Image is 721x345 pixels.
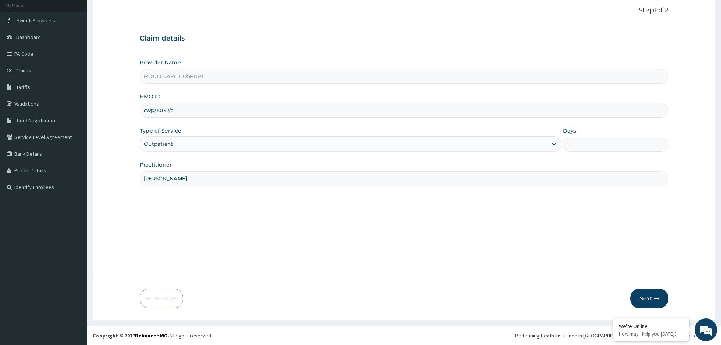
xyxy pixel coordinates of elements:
span: Switch Providers [16,17,55,24]
a: RelianceHMO [135,332,168,339]
label: Days [563,127,576,134]
span: Tariffs [16,84,30,91]
p: How may I help you today? [619,331,683,337]
div: Outpatient [144,140,173,148]
span: We're online! [44,95,104,172]
div: Chat with us now [39,42,127,52]
span: Claims [16,67,31,74]
label: Provider Name [140,59,181,66]
span: Tariff Negotiation [16,117,55,124]
label: Practitioner [140,161,172,169]
button: Previous [140,289,183,308]
textarea: Type your message and hit 'Enter' [4,207,144,233]
button: Next [630,289,668,308]
img: d_794563401_company_1708531726252_794563401 [14,38,31,57]
div: Minimize live chat window [124,4,142,22]
strong: Copyright © 2017 . [93,332,169,339]
span: Dashboard [16,34,41,41]
footer: All rights reserved. [87,326,721,345]
p: Step 1 of 2 [140,6,668,15]
h3: Claim details [140,34,668,43]
label: Type of Service [140,127,181,134]
div: Redefining Heath Insurance in [GEOGRAPHIC_DATA] using Telemedicine and Data Science! [515,332,715,339]
label: HMO ID [140,93,161,100]
div: We're Online! [619,323,683,329]
input: Enter Name [140,171,668,186]
input: Enter HMO ID [140,103,668,118]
